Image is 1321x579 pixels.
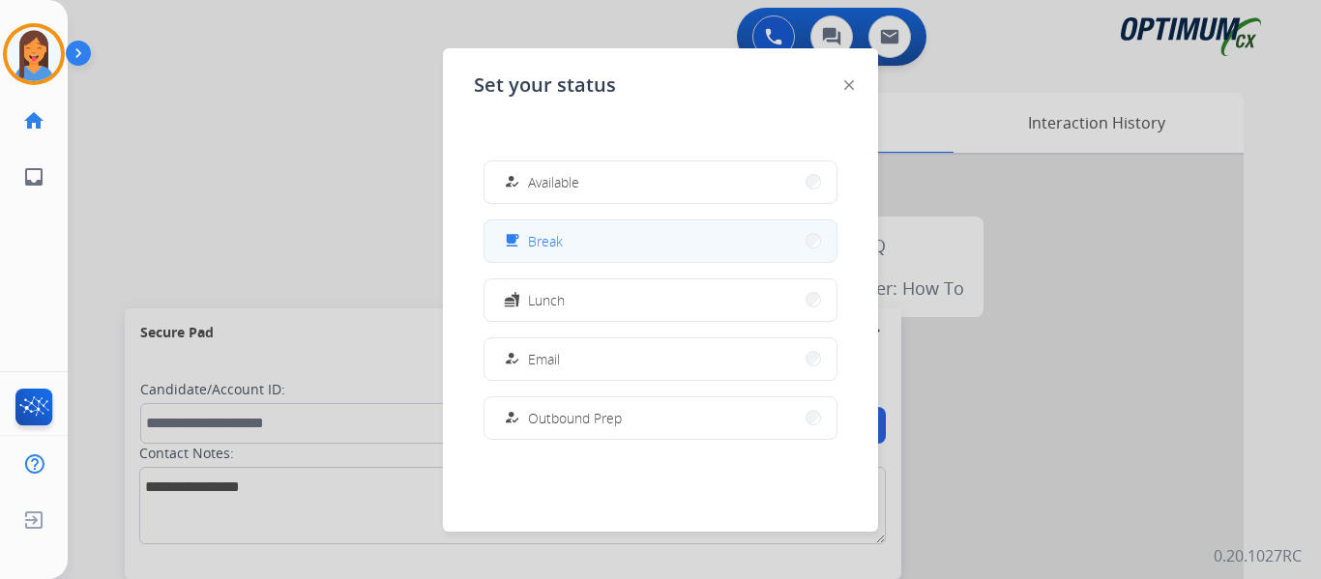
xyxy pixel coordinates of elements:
span: Email [528,349,560,369]
button: Available [484,161,837,203]
span: Outbound Prep [528,408,622,428]
mat-icon: how_to_reg [504,351,520,367]
button: Lunch [484,279,837,321]
mat-icon: fastfood [504,292,520,308]
img: avatar [7,27,61,81]
mat-icon: inbox [22,165,45,188]
span: Lunch [528,290,565,310]
mat-icon: home [22,109,45,132]
mat-icon: free_breakfast [504,233,520,249]
img: close-button [844,80,854,90]
mat-icon: how_to_reg [504,174,520,190]
span: Set your status [474,72,616,99]
button: Outbound Prep [484,397,837,439]
mat-icon: how_to_reg [504,410,520,426]
button: Break [484,220,837,262]
p: 0.20.1027RC [1214,544,1302,567]
span: Break [528,231,563,251]
span: Available [528,172,579,192]
button: Email [484,338,837,380]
